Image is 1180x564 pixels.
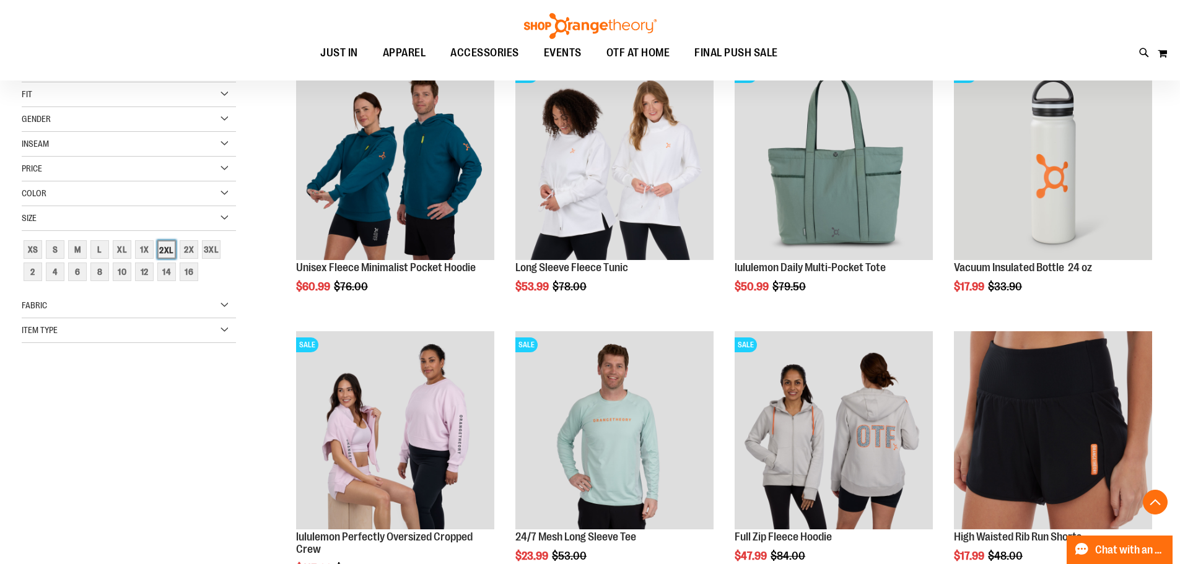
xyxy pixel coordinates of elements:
a: 4 [44,261,66,283]
span: APPAREL [383,39,426,67]
div: 14 [157,262,176,281]
span: Fabric [22,300,47,310]
span: SALE [735,337,757,352]
div: 8 [90,262,109,281]
img: Main Image of 1457091 [735,331,933,529]
span: $78.00 [553,280,588,293]
div: XS [24,240,42,259]
img: Main Image of 1457095 [515,331,714,529]
span: $79.50 [772,280,808,293]
span: $47.99 [735,550,769,562]
a: XS [22,238,44,261]
a: High Waisted Rib Run Shorts [954,531,1082,543]
a: lululemon Perfectly Oversized Cropped Crew [296,531,473,555]
span: Chat with an Expert [1095,544,1165,556]
span: $17.99 [954,550,986,562]
a: 14 [155,261,178,283]
button: Back To Top [1143,490,1168,514]
div: S [46,240,64,259]
div: 1X [135,240,154,259]
a: EVENTS [531,39,594,67]
span: Item Type [22,325,58,335]
span: SALE [515,337,538,352]
img: Product image for Fleece Long Sleeve [515,62,714,260]
a: 1X [133,238,155,261]
span: SALE [296,337,318,352]
div: product [290,56,500,324]
img: High Waisted Rib Run Shorts [954,331,1152,529]
div: 16 [180,262,198,281]
a: 12 [133,261,155,283]
a: Main Image of 1457091SALE [735,331,933,531]
a: 2X [178,238,200,261]
div: product [948,56,1158,324]
span: $48.00 [988,550,1025,562]
div: product [728,56,939,324]
a: Long Sleeve Fleece Tunic [515,261,628,274]
a: Unisex Fleece Minimalist Pocket Hoodie [296,261,476,274]
a: 8 [89,261,111,283]
div: 2 [24,262,42,281]
a: lululemon Daily Multi-Pocket ToteSALE [735,62,933,262]
a: 10 [111,261,133,283]
a: High Waisted Rib Run Shorts [954,331,1152,531]
a: Full Zip Fleece Hoodie [735,531,832,543]
span: Color [22,188,46,198]
a: M [66,238,89,261]
a: S [44,238,66,261]
span: Size [22,213,37,223]
img: Shop Orangetheory [522,13,658,39]
div: 2X [180,240,198,259]
div: 10 [113,262,131,281]
div: 3XL [202,240,221,259]
span: $53.99 [515,280,551,293]
a: JUST IN [308,39,370,67]
a: OTF AT HOME [594,39,683,67]
span: Price [22,163,42,173]
div: 4 [46,262,64,281]
a: 3XL [200,238,222,261]
a: XL [111,238,133,261]
span: $53.00 [552,550,588,562]
span: OTF AT HOME [606,39,670,67]
a: 6 [66,261,89,283]
span: Fit [22,89,32,99]
a: Vacuum Insulated Bottle 24 oz [954,261,1092,274]
a: 2 [22,261,44,283]
a: L [89,238,111,261]
span: ACCESSORIES [450,39,519,67]
span: Gender [22,114,51,124]
a: lululemon Perfectly Oversized Cropped CrewSALE [296,331,494,531]
div: 12 [135,262,154,281]
span: $23.99 [515,550,550,562]
span: JUST IN [320,39,358,67]
img: Unisex Fleece Minimalist Pocket Hoodie [296,62,494,260]
a: 16 [178,261,200,283]
img: Vacuum Insulated Bottle 24 oz [954,62,1152,260]
div: 6 [68,262,87,281]
button: Chat with an Expert [1067,536,1173,564]
span: FINAL PUSH SALE [694,39,778,67]
a: FINAL PUSH SALE [682,39,790,67]
div: XL [113,240,131,259]
span: $17.99 [954,280,986,293]
span: $84.00 [771,550,807,562]
a: Main Image of 1457095SALE [515,331,714,531]
a: 24/7 Mesh Long Sleeve Tee [515,531,636,543]
img: lululemon Perfectly Oversized Cropped Crew [296,331,494,529]
a: APPAREL [370,39,439,67]
div: product [509,56,720,324]
a: 2XL [155,238,178,261]
a: Vacuum Insulated Bottle 24 ozSALE [954,62,1152,262]
span: EVENTS [544,39,582,67]
img: lululemon Daily Multi-Pocket Tote [735,62,933,260]
a: Unisex Fleece Minimalist Pocket Hoodie [296,62,494,262]
a: lululemon Daily Multi-Pocket Tote [735,261,886,274]
span: $60.99 [296,280,332,293]
div: M [68,240,87,259]
a: ACCESSORIES [438,39,531,67]
a: Product image for Fleece Long SleeveSALE [515,62,714,262]
span: $76.00 [334,280,370,293]
div: L [90,240,109,259]
div: 2XL [157,240,176,259]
